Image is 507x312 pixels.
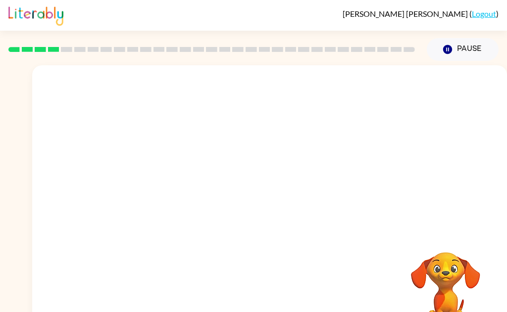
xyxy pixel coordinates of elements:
[472,9,496,18] a: Logout
[427,38,499,61] button: Pause
[343,9,469,18] span: [PERSON_NAME] [PERSON_NAME]
[8,4,63,26] img: Literably
[343,9,499,18] div: ( )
